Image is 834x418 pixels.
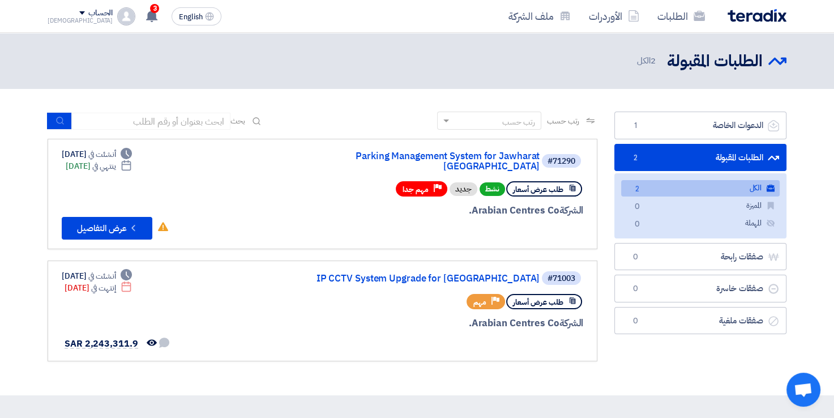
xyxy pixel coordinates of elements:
a: الأوردرات [580,3,648,29]
div: رتب حسب [502,116,535,128]
span: 2 [630,184,644,195]
a: ملف الشركة [499,3,580,29]
a: الدعوات الخاصة1 [614,112,786,139]
a: Parking Management System for Jawharat [GEOGRAPHIC_DATA] [313,151,540,172]
span: 0 [628,251,642,263]
div: [DATE] [65,282,132,294]
div: #71003 [548,275,575,283]
button: English [172,7,221,25]
span: أنشئت في [88,270,116,282]
div: [DEMOGRAPHIC_DATA] [48,18,113,24]
div: Arabian Centres Co. [311,203,583,218]
span: طلب عرض أسعار [513,297,563,308]
a: الطلبات [648,3,714,29]
span: طلب عرض أسعار [513,184,563,195]
input: ابحث بعنوان أو رقم الطلب [72,113,230,130]
span: نشط [480,182,505,196]
a: الطلبات المقبولة2 [614,144,786,172]
span: أنشئت في [88,148,116,160]
span: الشركة [559,316,584,330]
div: الحساب [88,8,113,18]
a: صفقات رابحة0 [614,243,786,271]
img: Teradix logo [728,9,786,22]
span: 0 [630,219,644,231]
span: English [179,13,203,21]
span: رتب حسب [547,115,579,127]
span: 2 [628,152,642,164]
span: الكل [636,54,658,67]
img: profile_test.png [117,7,135,25]
span: إنتهت في [91,282,116,294]
div: [DATE] [62,148,132,160]
a: الكل [621,180,780,197]
a: IP CCTV System Upgrade for [GEOGRAPHIC_DATA] [313,274,540,284]
a: المميزة [621,198,780,214]
h2: الطلبات المقبولة [667,50,763,72]
a: صفقات ملغية0 [614,307,786,335]
a: المهملة [621,215,780,232]
span: مهم [473,297,486,308]
div: Arabian Centres Co. [311,316,583,331]
span: 3 [150,4,159,13]
span: مهم جدا [403,184,429,195]
button: عرض التفاصيل [62,217,152,240]
span: الشركة [559,203,584,217]
div: Open chat [786,373,820,407]
div: #71290 [548,157,575,165]
div: [DATE] [62,270,132,282]
span: 0 [628,315,642,327]
span: بحث [230,115,245,127]
span: 2 [651,54,656,67]
span: 0 [630,201,644,213]
a: صفقات خاسرة0 [614,275,786,302]
span: 0 [628,283,642,295]
div: [DATE] [66,160,132,172]
span: SAR 2,243,311.9 [65,337,138,351]
span: 1 [628,120,642,131]
div: جديد [450,182,477,196]
span: ينتهي في [92,160,116,172]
